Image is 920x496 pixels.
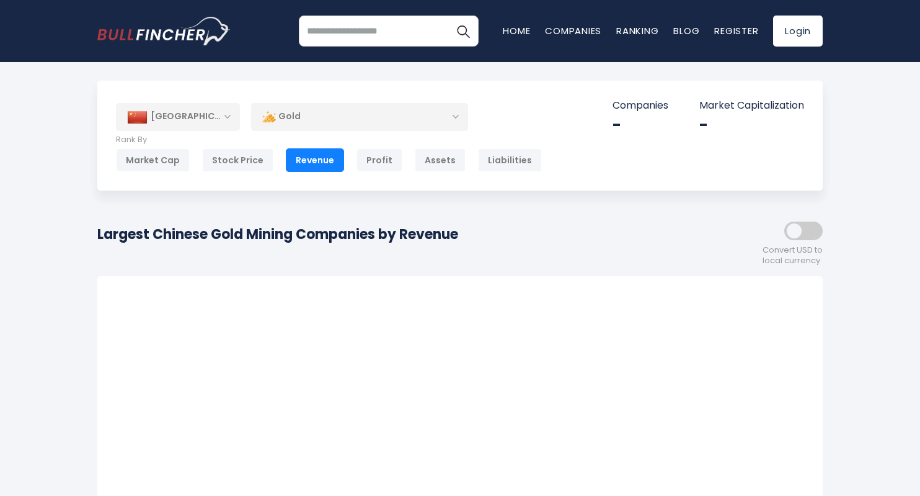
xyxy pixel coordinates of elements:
img: bullfincher logo [97,17,231,45]
a: Companies [545,24,601,37]
p: Rank By [116,135,542,145]
div: Liabilities [478,148,542,172]
div: Gold [251,102,468,131]
div: Market Cap [116,148,190,172]
div: [GEOGRAPHIC_DATA] [116,103,240,130]
p: Companies [613,99,668,112]
div: Stock Price [202,148,273,172]
a: Home [503,24,530,37]
button: Search [448,16,479,47]
div: - [613,115,668,135]
div: Profit [356,148,402,172]
p: Market Capitalization [699,99,804,112]
a: Register [714,24,758,37]
a: Login [773,16,823,47]
div: Revenue [286,148,344,172]
span: Convert USD to local currency [763,245,823,266]
h1: Largest Chinese Gold Mining Companies by Revenue [97,224,458,245]
div: - [699,115,804,135]
a: Blog [673,24,699,37]
div: Assets [415,148,466,172]
a: Ranking [616,24,658,37]
a: Go to homepage [97,17,231,45]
